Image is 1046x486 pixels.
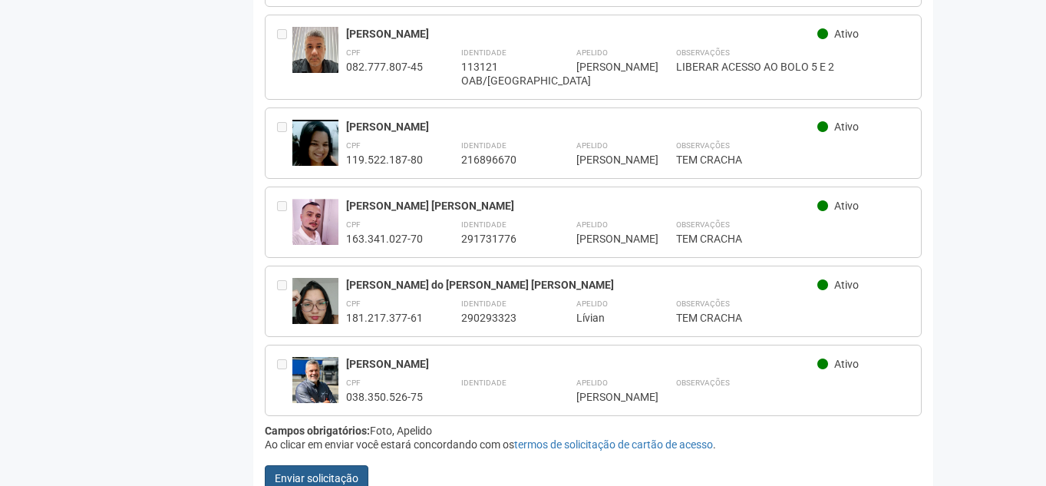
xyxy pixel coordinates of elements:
[292,27,338,81] img: user.jpg
[292,278,338,339] img: user.jpg
[576,299,608,308] strong: Apelido
[346,379,361,387] strong: CPF
[676,379,730,387] strong: Observações
[292,199,338,245] img: user.jpg
[346,299,361,308] strong: CPF
[461,220,507,229] strong: Identidade
[461,379,507,387] strong: Identidade
[346,141,361,150] strong: CPF
[277,278,292,325] div: Entre em contato com a Aministração para solicitar o cancelamento ou 2a via
[834,28,859,40] span: Ativo
[576,220,608,229] strong: Apelido
[461,48,507,57] strong: Identidade
[834,279,859,291] span: Ativo
[576,390,638,404] div: [PERSON_NAME]
[676,299,730,308] strong: Observações
[265,438,922,451] div: Ao clicar em enviar você estará concordando com os .
[265,425,370,437] strong: Campos obrigatórios:
[461,153,538,167] div: 216896670
[576,311,638,325] div: Lívian
[514,438,713,451] a: termos de solicitação de cartão de acesso
[277,199,292,246] div: Entre em contato com a Aministração para solicitar o cancelamento ou 2a via
[346,48,361,57] strong: CPF
[346,311,423,325] div: 181.217.377-61
[576,379,608,387] strong: Apelido
[277,357,292,404] div: Entre em contato com a Aministração para solicitar o cancelamento ou 2a via
[676,60,910,74] div: LIBERAR ACESSO AO BOLO 5 E 2
[576,153,638,167] div: [PERSON_NAME]
[461,299,507,308] strong: Identidade
[461,60,538,88] div: 113121 OAB/[GEOGRAPHIC_DATA]
[676,311,910,325] div: TEM CRACHA
[676,232,910,246] div: TEM CRACHA
[292,120,338,170] img: user.jpg
[676,48,730,57] strong: Observações
[346,153,423,167] div: 119.522.187-80
[461,311,538,325] div: 290293323
[834,358,859,370] span: Ativo
[346,199,818,213] div: [PERSON_NAME] [PERSON_NAME]
[576,141,608,150] strong: Apelido
[265,424,922,438] div: Foto, Apelido
[346,232,423,246] div: 163.341.027-70
[346,278,818,292] div: [PERSON_NAME] do [PERSON_NAME] [PERSON_NAME]
[346,220,361,229] strong: CPF
[346,390,423,404] div: 038.350.526-75
[461,232,538,246] div: 291731776
[576,48,608,57] strong: Apelido
[834,200,859,212] span: Ativo
[676,141,730,150] strong: Observações
[292,357,338,413] img: user.jpg
[834,121,859,133] span: Ativo
[461,141,507,150] strong: Identidade
[277,27,292,88] div: Entre em contato com a Aministração para solicitar o cancelamento ou 2a via
[676,220,730,229] strong: Observações
[346,60,423,74] div: 082.777.807-45
[676,153,910,167] div: TEM CRACHA
[277,120,292,167] div: Entre em contato com a Aministração para solicitar o cancelamento ou 2a via
[346,120,818,134] div: [PERSON_NAME]
[576,232,638,246] div: [PERSON_NAME]
[346,357,818,371] div: [PERSON_NAME]
[346,27,818,41] div: [PERSON_NAME]
[576,60,638,74] div: [PERSON_NAME]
